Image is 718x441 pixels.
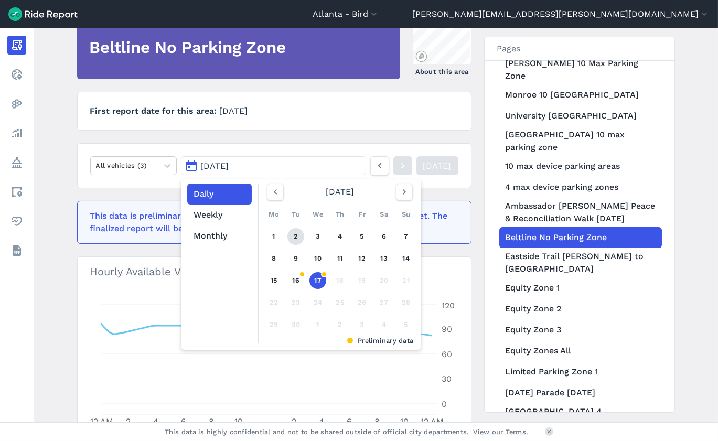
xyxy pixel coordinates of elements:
h2: Beltline No Parking Zone [90,36,286,59]
tspan: 2 [292,416,296,426]
div: 5 [398,316,414,333]
a: [GEOGRAPHIC_DATA] 10 max parking zone [499,126,662,156]
a: Equity Zones All [499,340,662,361]
a: [PERSON_NAME] 10 Max Parking Zone [499,55,662,84]
tspan: 6 [181,416,186,426]
a: View our Terms. [474,427,529,437]
a: [GEOGRAPHIC_DATA] 4 [GEOGRAPHIC_DATA] [499,403,662,433]
a: Eastside Trail [PERSON_NAME] to [GEOGRAPHIC_DATA] [499,248,662,277]
tspan: 8 [374,416,379,426]
a: [DATE] [416,156,458,175]
button: [DATE] [181,156,366,175]
div: 23 [287,294,304,311]
a: 8 [265,250,282,267]
a: 10 max device parking areas [499,156,662,177]
div: This data is preliminary and may be missing events that haven't been reported yet. The finalized ... [90,210,452,235]
a: 12 [353,250,370,267]
a: 4 [331,228,348,245]
a: 2 [287,228,304,245]
a: 6 [376,228,392,245]
tspan: 60 [442,349,452,359]
span: First report date for this area [90,106,220,116]
div: 21 [398,272,414,289]
tspan: 2 [126,416,131,426]
button: Atlanta - Bird [313,8,379,20]
div: Tu [287,206,304,223]
div: Fr [353,206,370,223]
a: Health [7,212,26,231]
div: 3 [353,316,370,333]
div: 25 [331,294,348,311]
button: [PERSON_NAME][EMAIL_ADDRESS][PERSON_NAME][DOMAIN_NAME] [412,8,710,20]
canvas: Map [413,17,470,64]
a: [DATE] Parade [DATE] [499,382,662,403]
a: 11 [331,250,348,267]
div: 22 [265,294,282,311]
a: University [GEOGRAPHIC_DATA] [499,105,662,126]
a: Beltline No Parking Zone [499,227,662,248]
a: 17 [309,272,326,289]
a: Policy [7,153,26,172]
div: Sa [376,206,392,223]
img: Ride Report [8,7,78,21]
div: 27 [376,294,392,311]
a: 3 [309,228,326,245]
div: 20 [376,272,392,289]
a: Datasets [7,241,26,260]
tspan: 4 [153,416,158,426]
a: Heatmaps [7,94,26,113]
div: 24 [309,294,326,311]
a: Equity Zone 3 [499,319,662,340]
a: Analyze [7,124,26,143]
tspan: 30 [442,374,452,384]
a: 14 [398,250,414,267]
div: 29 [265,316,282,333]
div: 19 [353,272,370,289]
tspan: 12 AM [421,416,444,426]
div: [DATE] [263,184,417,200]
tspan: 10 [400,416,409,426]
button: Daily [187,184,252,205]
a: Ambassador [PERSON_NAME] Peace & Reconciliation Walk [DATE] [499,198,662,227]
a: 5 [353,228,370,245]
div: 26 [353,294,370,311]
a: About this area [413,16,471,79]
a: Mapbox logo [415,50,427,62]
a: 16 [287,272,304,289]
tspan: 4 [319,416,324,426]
a: Equity Zone 1 [499,277,662,298]
tspan: 120 [442,300,455,310]
span: [DATE] [200,161,229,171]
button: Monthly [187,225,252,246]
a: 7 [398,228,414,245]
div: Su [398,206,414,223]
tspan: 6 [347,416,352,426]
span: [DATE] [220,106,248,116]
tspan: 8 [208,416,213,426]
a: Report [7,36,26,55]
div: 2 [331,316,348,333]
div: 28 [398,294,414,311]
div: Mo [265,206,282,223]
h3: Hourly Available Vehicles in Beltline No Parking Zone [78,257,471,286]
div: 18 [331,272,348,289]
a: Realtime [7,65,26,84]
a: 15 [265,272,282,289]
a: Limited Parking Zone 1 [499,361,662,382]
button: Weekly [187,205,252,225]
div: 1 [309,316,326,333]
div: About this area [415,67,469,77]
div: Th [331,206,348,223]
a: 13 [376,250,392,267]
div: Preliminary data [266,336,413,346]
tspan: 90 [442,324,452,334]
a: 10 [309,250,326,267]
tspan: 0 [442,399,447,409]
a: 4 max device parking zones [499,177,662,198]
a: 1 [265,228,282,245]
tspan: 12 AM [90,416,113,426]
div: We [309,206,326,223]
div: 30 [287,316,304,333]
tspan: 10 [234,416,243,426]
a: Monroe 10 [GEOGRAPHIC_DATA] [499,84,662,105]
